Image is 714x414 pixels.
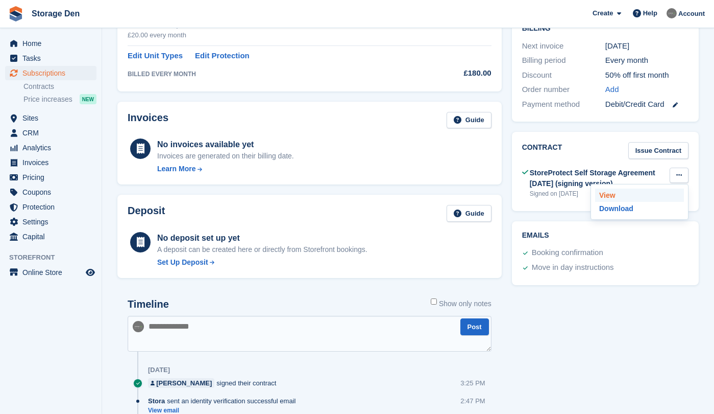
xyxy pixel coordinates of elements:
[9,252,102,263] span: Storefront
[133,321,144,332] img: Brian Barbour
[84,266,96,279] a: Preview store
[605,84,619,96] a: Add
[28,5,84,22] a: Storage Den
[530,168,670,189] div: StoreProtect Self Storage Agreement [DATE] (signing version)
[22,155,84,170] span: Invoices
[522,232,688,240] h2: Emails
[522,99,605,110] div: Payment method
[8,6,23,21] img: stora-icon-8386f47178a22dfd0bd8f6a31ec36ba5ce8667c1dd55bd0f319d3a0aa187defe.svg
[22,141,84,155] span: Analytics
[22,111,84,125] span: Sites
[5,51,96,65] a: menu
[128,298,169,310] h2: Timeline
[157,151,294,162] div: Invoices are generated on their billing date.
[424,13,491,46] td: £20.00
[605,70,688,81] div: 50% off first month
[148,366,170,374] div: [DATE]
[522,55,605,66] div: Billing period
[157,244,367,255] p: A deposit can be created here or directly from Storefront bookings.
[460,378,485,388] div: 3:25 PM
[628,142,688,159] a: Issue Contract
[447,205,491,222] a: Guide
[5,229,96,244] a: menu
[431,298,491,309] label: Show only notes
[5,265,96,280] a: menu
[23,95,72,104] span: Price increases
[23,82,96,91] a: Contracts
[532,262,614,274] div: Move in day instructions
[5,66,96,80] a: menu
[5,155,96,170] a: menu
[667,8,677,18] img: Brian Barbour
[605,99,688,110] div: Debit/Credit Card
[157,139,294,151] div: No invoices available yet
[22,215,84,229] span: Settings
[148,378,281,388] div: signed their contract
[128,50,183,62] a: Edit Unit Types
[5,185,96,199] a: menu
[593,8,613,18] span: Create
[522,40,605,52] div: Next invoice
[22,185,84,199] span: Coupons
[157,232,367,244] div: No deposit set up yet
[128,205,165,222] h2: Deposit
[148,396,301,406] div: sent an identity verification successful email
[128,112,168,129] h2: Invoices
[5,170,96,185] a: menu
[605,40,688,52] div: [DATE]
[128,70,424,79] div: BILLED EVERY MONTH
[128,30,424,40] div: £20.00 every month
[23,94,96,105] a: Price increases NEW
[22,265,84,280] span: Online Store
[22,36,84,51] span: Home
[22,66,84,80] span: Subscriptions
[5,126,96,140] a: menu
[5,200,96,214] a: menu
[643,8,657,18] span: Help
[522,70,605,81] div: Discount
[80,94,96,104] div: NEW
[431,298,437,305] input: Show only notes
[595,202,684,215] a: Download
[157,257,208,268] div: Set Up Deposit
[460,396,485,406] div: 2:47 PM
[22,51,84,65] span: Tasks
[22,126,84,140] span: CRM
[148,396,165,406] span: Stora
[447,112,491,129] a: Guide
[424,67,491,79] div: £180.00
[5,141,96,155] a: menu
[22,200,84,214] span: Protection
[595,189,684,202] a: View
[532,247,603,259] div: Booking confirmation
[156,378,212,388] div: [PERSON_NAME]
[195,50,250,62] a: Edit Protection
[157,164,195,174] div: Learn More
[148,378,214,388] a: [PERSON_NAME]
[5,36,96,51] a: menu
[522,142,562,159] h2: Contract
[605,55,688,66] div: Every month
[22,229,84,244] span: Capital
[22,170,84,185] span: Pricing
[157,164,294,174] a: Learn More
[5,111,96,125] a: menu
[678,9,705,19] span: Account
[522,84,605,96] div: Order number
[460,318,489,335] button: Post
[5,215,96,229] a: menu
[157,257,367,268] a: Set Up Deposit
[530,189,670,198] div: Signed on [DATE]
